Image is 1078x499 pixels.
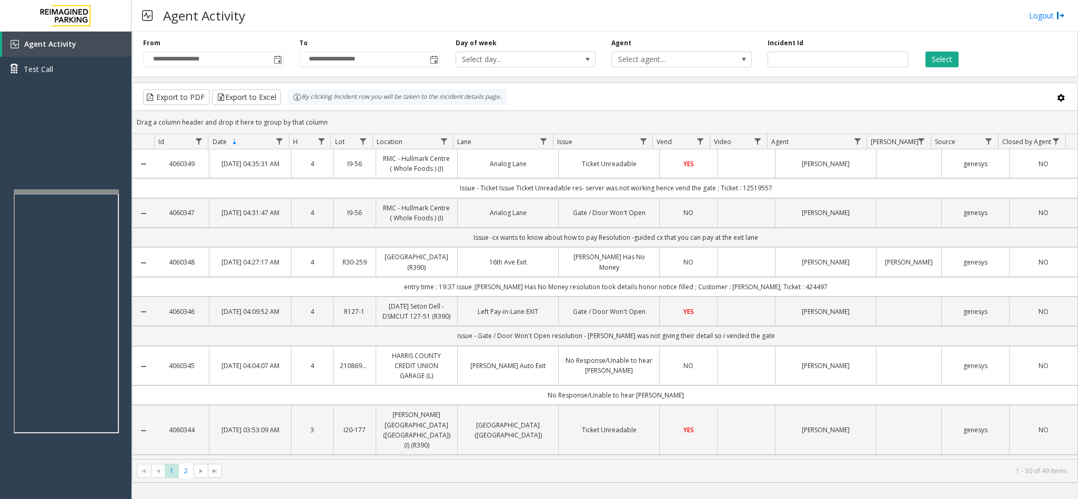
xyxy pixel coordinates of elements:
span: NO [1039,258,1049,267]
a: Closed by Agent Filter Menu [1049,134,1063,148]
a: Gate / Door Won't Open [565,307,653,317]
span: NO [683,208,693,217]
div: Drag a column header and drop it here to group by that column [133,113,1077,131]
img: infoIcon.svg [293,93,301,101]
a: [DATE] 04:35:31 AM [216,159,285,169]
a: [PERSON_NAME] Auto Exit [464,361,552,371]
a: [PERSON_NAME] Has No Money [565,252,653,272]
span: Location [377,137,402,146]
a: I9-56 [340,159,369,169]
a: Left Pay-in-Lane EXIT [464,307,552,317]
a: [PERSON_NAME] [782,208,870,218]
a: genesys [948,257,1003,267]
a: NO [1016,307,1071,317]
a: genesys [948,307,1003,317]
span: Date [213,137,227,146]
a: 4 [298,307,327,317]
span: Go to the last page [208,464,222,478]
span: Lot [335,137,345,146]
span: Video [714,137,731,146]
a: NO [1016,208,1071,218]
a: NO [1016,257,1071,267]
a: R127-1 [340,307,369,317]
span: Id [158,137,164,146]
img: logout [1056,10,1065,21]
a: 4060348 [160,257,203,267]
a: 4060344 [160,425,203,435]
a: 4 [298,208,327,218]
a: Parker Filter Menu [914,134,929,148]
a: Analog Lane [464,159,552,169]
span: NO [1039,361,1049,370]
a: HARRIS COUNTY CREDIT UNION GARAGE (L) [382,351,451,381]
td: issue: Ticket Unreadable resolution: vended gate due to voice issue ; Ticket : na [154,455,1077,474]
a: Collapse Details [133,426,154,435]
a: [DATE] 04:31:47 AM [216,208,285,218]
a: Collapse Details [133,308,154,316]
a: Issue Filter Menu [636,134,650,148]
a: NO [1016,425,1071,435]
a: [PERSON_NAME] [782,307,870,317]
a: [DATE] Seton Dell - DSMCUT 127-51 (R390) [382,301,451,321]
a: [DATE] 04:04:07 AM [216,361,285,371]
a: [PERSON_NAME] [782,257,870,267]
a: Gate / Door Won't Open [565,208,653,218]
a: NO [666,257,711,267]
a: [DATE] 03:53:09 AM [216,425,285,435]
a: Date Filter Menu [273,134,287,148]
span: H [293,137,298,146]
a: genesys [948,208,1003,218]
a: 3 [298,425,327,435]
td: entry time : 19:37 issue ;[PERSON_NAME] Has No Money resolution took details honor notice filled ... [154,277,1077,297]
a: [PERSON_NAME][GEOGRAPHIC_DATA] ([GEOGRAPHIC_DATA]) (I) (R390) [382,410,451,450]
a: YES [666,159,711,169]
span: Issue [557,137,572,146]
span: Go to the last page [210,467,219,475]
label: Day of week [456,38,497,48]
label: Incident Id [768,38,803,48]
a: 4 [298,361,327,371]
span: NO [1039,307,1049,316]
a: [PERSON_NAME] [782,425,870,435]
td: Issue - Ticket Issue Ticket Unreadable res- server was not working hence vend the gate ; Ticket :... [154,178,1077,198]
span: YES [683,425,694,434]
span: Source [935,137,955,146]
a: genesys [948,361,1003,371]
a: R30-259 [340,257,369,267]
a: Video Filter Menu [751,134,765,148]
a: Lane Filter Menu [537,134,551,148]
img: 'icon' [11,40,19,48]
a: RMC - Hullmark Centre ( Whole Foods ) (I) [382,154,451,174]
a: [DATE] 04:09:52 AM [216,307,285,317]
span: NO [683,361,693,370]
label: To [299,38,308,48]
a: [PERSON_NAME] [883,257,934,267]
span: NO [1039,208,1049,217]
div: By clicking Incident row you will be taken to the incident details page. [288,89,507,105]
label: Agent [611,38,631,48]
a: 4060345 [160,361,203,371]
a: H Filter Menu [314,134,328,148]
td: issue - Gate / Door Won't Open resolution - [PERSON_NAME] was not giving their detail so i vended... [154,326,1077,345]
td: Issue -cx wants to know about how to pay Resolution -guided cx that you can pay at the exit lane [154,228,1077,247]
a: Logout [1029,10,1065,21]
div: Data table [133,134,1077,459]
a: [GEOGRAPHIC_DATA] ([GEOGRAPHIC_DATA]) [464,420,552,440]
a: 4060349 [160,159,203,169]
a: genesys [948,159,1003,169]
a: Collapse Details [133,160,154,168]
a: NO [1016,159,1071,169]
span: Vend [657,137,672,146]
a: Agent Filter Menu [850,134,864,148]
span: Go to the next page [194,464,208,478]
a: No Response/Unable to hear [PERSON_NAME] [565,355,653,375]
a: Analog Lane [464,208,552,218]
a: NO [666,208,711,218]
a: [PERSON_NAME] [782,361,870,371]
span: Select agent... [612,52,723,67]
span: Page 2 [179,464,193,478]
a: 4060346 [160,307,203,317]
span: Closed by Agent [1002,137,1051,146]
a: NO [666,361,711,371]
a: Ticket Unreadable [565,159,653,169]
